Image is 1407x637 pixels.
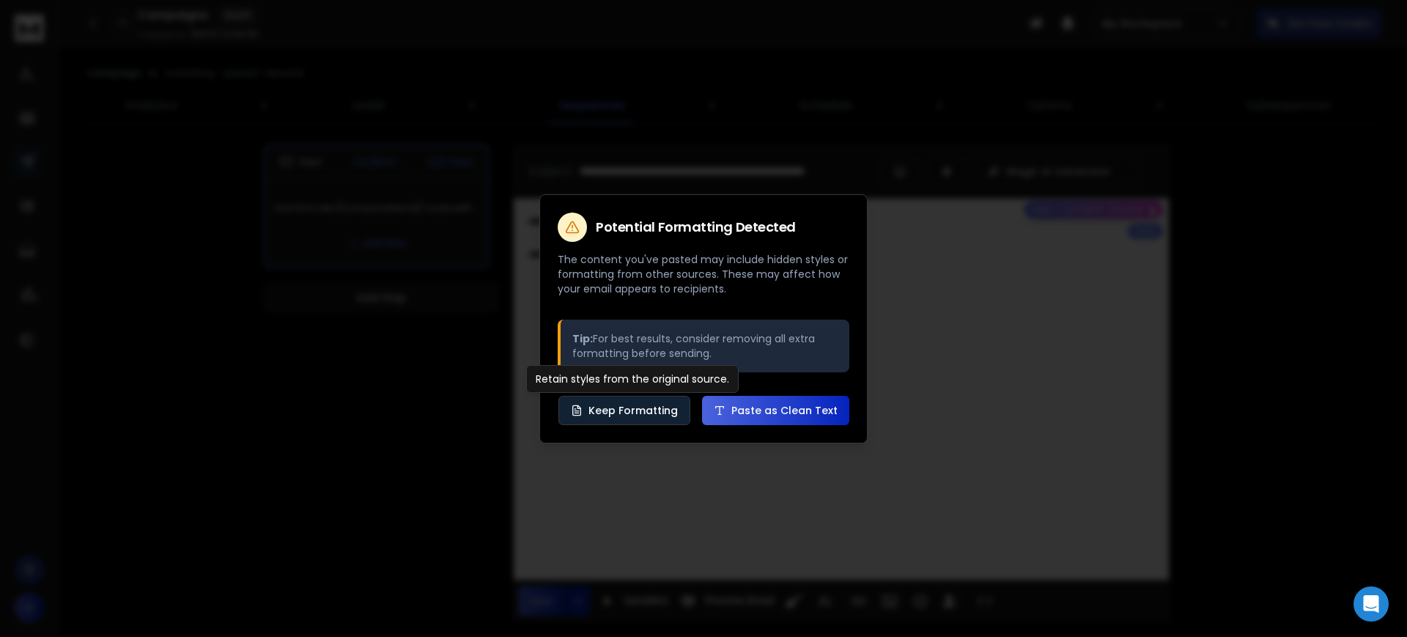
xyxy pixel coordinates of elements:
[558,252,849,296] p: The content you've pasted may include hidden styles or formatting from other sources. These may a...
[596,221,796,234] h2: Potential Formatting Detected
[558,396,690,425] button: Keep Formatting
[702,396,849,425] button: Paste as Clean Text
[1354,586,1389,622] div: Open Intercom Messenger
[572,331,593,346] strong: Tip:
[572,331,838,361] p: For best results, consider removing all extra formatting before sending.
[526,365,739,393] div: Retain styles from the original source.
